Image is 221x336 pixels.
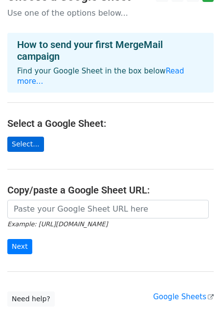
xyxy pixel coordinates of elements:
[7,8,214,18] p: Use one of the options below...
[17,66,204,87] p: Find your Google Sheet in the box below
[7,220,108,228] small: Example: [URL][DOMAIN_NAME]
[17,67,184,86] a: Read more...
[7,137,44,152] a: Select...
[7,200,209,218] input: Paste your Google Sheet URL here
[7,291,55,307] a: Need help?
[7,239,32,254] input: Next
[17,39,204,62] h4: How to send your first MergeMail campaign
[7,118,214,129] h4: Select a Google Sheet:
[153,292,214,301] a: Google Sheets
[7,184,214,196] h4: Copy/paste a Google Sheet URL:
[172,289,221,336] iframe: Chat Widget
[172,289,221,336] div: Widget de chat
